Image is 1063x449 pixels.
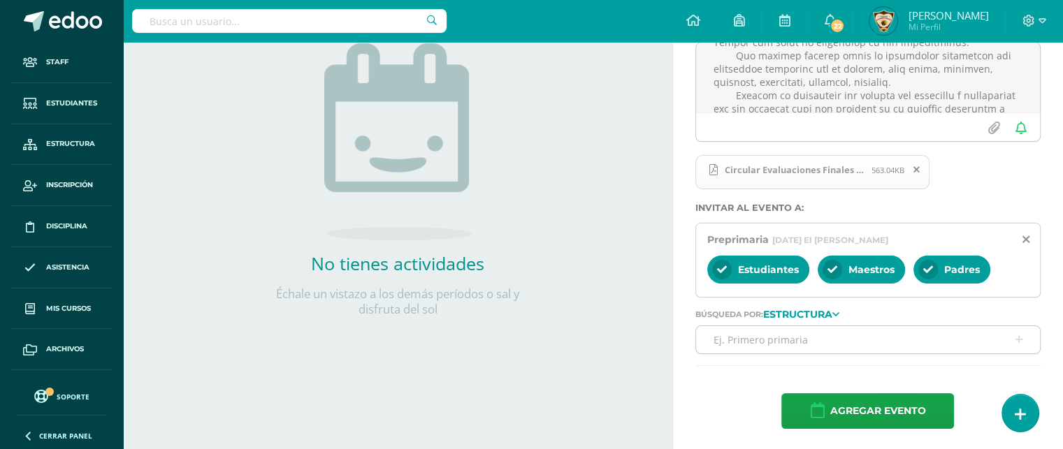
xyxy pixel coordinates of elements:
span: Soporte [57,392,89,402]
span: Agregar evento [830,394,925,428]
a: Staff [11,42,112,83]
img: no_activities.png [324,43,471,240]
span: Circular Evaluaciones Finales Preprimaria p.pdf [718,164,872,175]
span: Preprimaria [707,233,769,246]
span: 563.04KB [872,165,904,175]
span: Mis cursos [46,303,91,314]
a: Asistencia [11,247,112,288]
strong: Estructura [763,307,832,320]
a: Disciplina [11,206,112,247]
span: Maestros [848,263,895,276]
span: Estudiantes [46,98,97,109]
span: Disciplina [46,221,87,232]
span: [PERSON_NAME] [908,8,988,22]
span: Padres [944,263,980,276]
input: Busca un usuario... [132,9,447,33]
a: Estructura [763,309,839,318]
button: Agregar evento [781,393,954,429]
label: Invitar al evento a: [695,203,1041,213]
span: [DATE] El [PERSON_NAME] [772,235,888,245]
span: Búsqueda por: [695,309,763,318]
a: Inscripción [11,165,112,206]
span: Asistencia [46,262,89,273]
span: Estudiantes [738,263,799,276]
span: 22 [830,18,845,34]
a: Soporte [17,386,106,405]
span: Remover archivo [905,162,929,177]
img: 7c74505079bcc4778c69fb256aeee4a7.png [869,7,897,35]
input: Ej. Primero primaria [696,326,1040,353]
span: Estructura [46,138,95,149]
h2: No tienes actividades [258,251,537,275]
a: Mis cursos [11,288,112,330]
a: Archivos [11,329,112,370]
span: Inscripción [46,179,93,191]
a: Estructura [11,124,112,165]
span: Circular Evaluaciones Finales Preprimaria p.pdf [695,155,930,190]
p: Échale un vistazo a los demás períodos o sal y disfruta del sol [258,286,537,317]
span: Mi Perfil [908,21,988,33]
a: Estudiantes [11,83,112,124]
span: Cerrar panel [39,431,92,441]
span: Staff [46,57,68,68]
span: Archivos [46,344,84,355]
